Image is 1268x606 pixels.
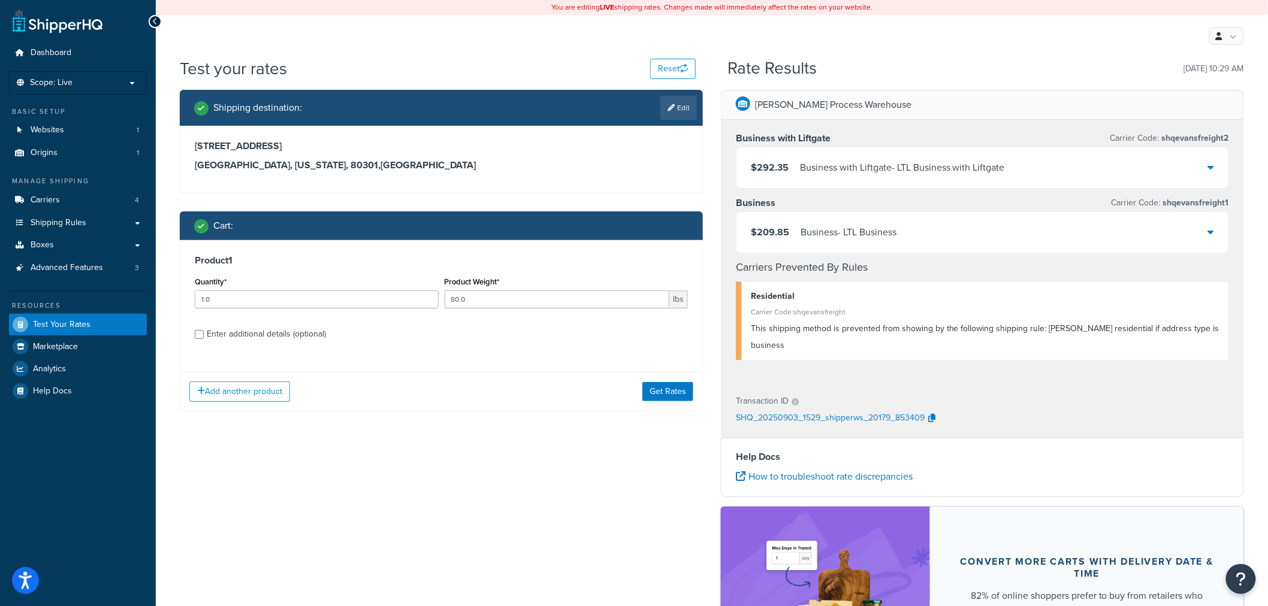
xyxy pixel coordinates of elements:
div: Carrier Code: shqevansfreight [751,304,1219,320]
span: Origins [31,148,58,158]
span: Help Docs [33,386,72,396]
li: Origins [9,142,147,164]
span: Analytics [33,364,66,374]
a: Help Docs [9,380,147,402]
h4: Help Docs [736,450,1229,464]
input: Enter additional details (optional) [195,330,204,339]
h3: Product 1 [195,254,688,266]
span: Advanced Features [31,263,103,273]
span: Test Your Rates [33,320,90,330]
a: Boxes [9,234,147,256]
li: Websites [9,119,147,141]
span: shqevansfreight1 [1161,196,1229,209]
button: Add another product [189,381,290,402]
a: Dashboard [9,42,147,64]
h2: Rate Results [728,59,817,78]
a: How to troubleshoot rate discrepancies [736,469,913,483]
p: Transaction ID [736,393,789,410]
div: Manage Shipping [9,176,147,186]
div: Basic Setup [9,107,147,117]
span: Scope: Live [30,78,73,88]
li: Carriers [9,189,147,211]
span: 3 [135,263,139,273]
span: Carriers [31,195,60,205]
a: Shipping Rules [9,212,147,234]
b: LIVE [600,2,614,13]
h3: [GEOGRAPHIC_DATA], [US_STATE], 80301 , [GEOGRAPHIC_DATA] [195,159,688,171]
div: Residential [751,288,1219,305]
h2: Cart : [213,220,233,231]
button: Open Resource Center [1226,564,1256,594]
h3: Business [736,197,775,209]
span: lbs [669,290,688,308]
label: Quantity* [195,277,227,286]
span: Dashboard [31,48,71,58]
p: [PERSON_NAME] Process Warehouse [755,96,911,113]
h3: [STREET_ADDRESS] [195,140,688,152]
div: Business with Liftgate - LTL Business with Liftgate [800,159,1005,176]
p: Carrier Code: [1110,130,1229,147]
span: 4 [135,195,139,205]
input: 0.0 [195,290,439,308]
h3: Business with Liftgate [736,132,831,144]
div: Convert more carts with delivery date & time [959,556,1215,580]
label: Product Weight* [445,277,500,286]
div: Enter additional details (optional) [207,326,326,343]
input: 0.00 [445,290,670,308]
span: 1 [137,125,139,135]
h1: Test your rates [180,57,287,80]
p: SHQ_20250903_1529_shipperws_20179_853409 [736,410,925,428]
p: Carrier Code: [1112,195,1229,211]
span: 1 [137,148,139,158]
span: shqevansfreight2 [1160,132,1229,144]
span: Websites [31,125,64,135]
span: $209.85 [751,225,789,239]
span: Marketplace [33,342,78,352]
a: Origins1 [9,142,147,164]
h2: Shipping destination : [213,102,302,113]
a: Test Your Rates [9,314,147,335]
a: Analytics [9,358,147,380]
a: Carriers4 [9,189,147,211]
span: Boxes [31,240,54,250]
div: Business - LTL Business [801,224,896,241]
span: This shipping method is prevented from showing by the following shipping rule: [PERSON_NAME] resi... [751,322,1219,352]
span: Shipping Rules [31,218,86,228]
button: Get Rates [642,382,693,401]
button: Reset [650,59,696,79]
a: Websites1 [9,119,147,141]
p: [DATE] 10:29 AM [1184,60,1244,77]
a: Edit [660,96,697,120]
a: Marketplace [9,336,147,357]
a: Advanced Features3 [9,257,147,279]
span: $292.35 [751,160,789,174]
li: Advanced Features [9,257,147,279]
div: Resources [9,301,147,311]
h4: Carriers Prevented By Rules [736,259,1229,275]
